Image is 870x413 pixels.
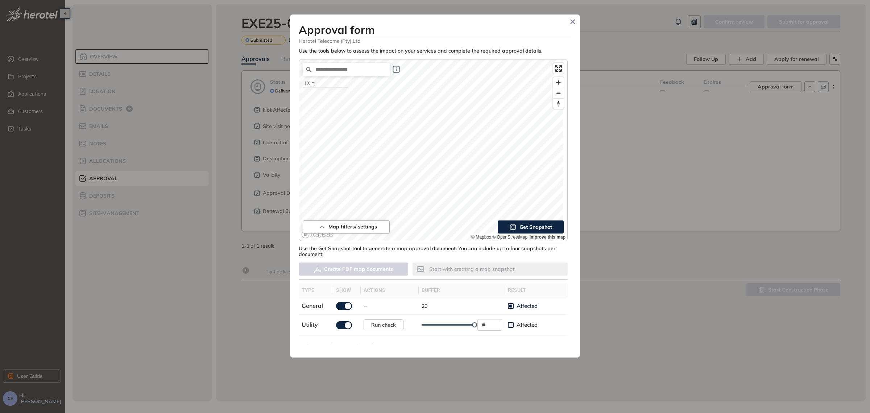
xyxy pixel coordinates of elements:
th: show [333,283,361,297]
a: Improve this map [530,235,565,240]
span: Affected [514,321,540,329]
th: type [299,283,333,297]
button: Zoom out [553,88,564,98]
span: Utility [302,321,318,328]
span: 20 [422,303,427,309]
button: Reset bearing to north [553,98,564,109]
input: Search place... [303,63,390,76]
th: buffer [419,283,505,297]
canvas: Map [299,59,563,241]
span: General [302,302,323,309]
div: Use the tools below to assess the impact on your services and complete the required approval deta... [299,48,568,54]
button: Enter fullscreen [553,63,564,74]
span: Affected [514,302,540,310]
div: Use the Get Snapshot tool to generate a map approval document. You can include up to four snapsho... [299,241,568,258]
a: Mapbox [471,235,491,240]
button: Zoom in [553,77,564,88]
h3: Approval form [299,23,571,36]
span: Map filters/ settings [328,224,377,230]
span: Run check [371,321,396,329]
th: result [505,283,568,297]
label: Services Impact (Manually adjustable) [299,344,373,351]
button: Get Snapshot [498,220,564,234]
span: Get Snapshot [519,223,552,231]
a: OpenStreetMap [492,235,527,240]
span: Herotel Telecoms (Pty) Ltd [299,37,571,44]
button: Map filters/ settings [303,220,390,234]
div: 100 m [303,80,348,87]
button: Run check [364,319,403,330]
th: actions [361,283,419,297]
button: Close [567,16,578,27]
td: — [361,297,419,315]
a: Mapbox logo [301,230,333,239]
span: Reset bearing to north [553,99,564,109]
